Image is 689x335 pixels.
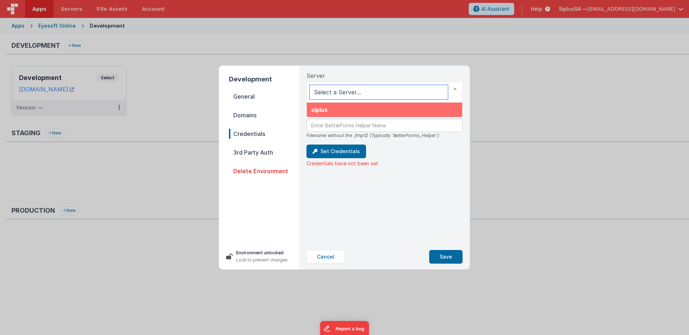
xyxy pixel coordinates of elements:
[236,249,288,256] p: Environment unlocked
[229,74,299,84] h2: Development
[429,250,463,264] button: Save
[306,250,345,264] button: Cancel
[306,119,463,132] input: Enter BetterForms Helper Name
[306,145,366,158] button: Set Credentials
[311,106,328,113] span: siplus
[229,166,299,176] span: Delete Environment
[229,129,299,139] span: Credentials
[310,85,448,99] input: Select a Server...
[236,256,288,264] p: Lock to prevent changes
[229,91,299,102] span: General
[306,160,463,167] p: Credentials have not been set
[306,132,463,139] div: Filename without the .fmp12 (Typically 'BetterForms_Helper')
[229,110,299,120] span: Domains
[229,147,299,157] span: 3rd Party Auth
[306,71,325,80] span: Server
